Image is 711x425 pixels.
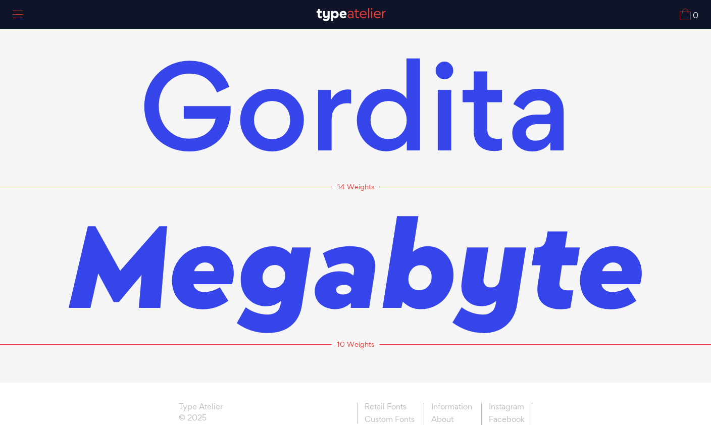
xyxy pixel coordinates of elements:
[424,403,479,413] a: Information
[179,414,223,425] span: © 2025
[357,413,422,424] a: Custom Fonts
[68,200,643,331] a: Megabyte
[481,403,532,413] a: Instagram
[317,8,386,21] img: TA_Logo.svg
[139,42,572,174] a: Gordita
[680,9,691,20] img: Cart_Icon.svg
[680,9,698,20] a: 0
[179,403,223,414] a: Type Atelier
[357,403,422,413] a: Retail Fonts
[139,23,572,193] span: Gordita
[691,12,698,20] span: 0
[68,186,643,345] span: Megabyte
